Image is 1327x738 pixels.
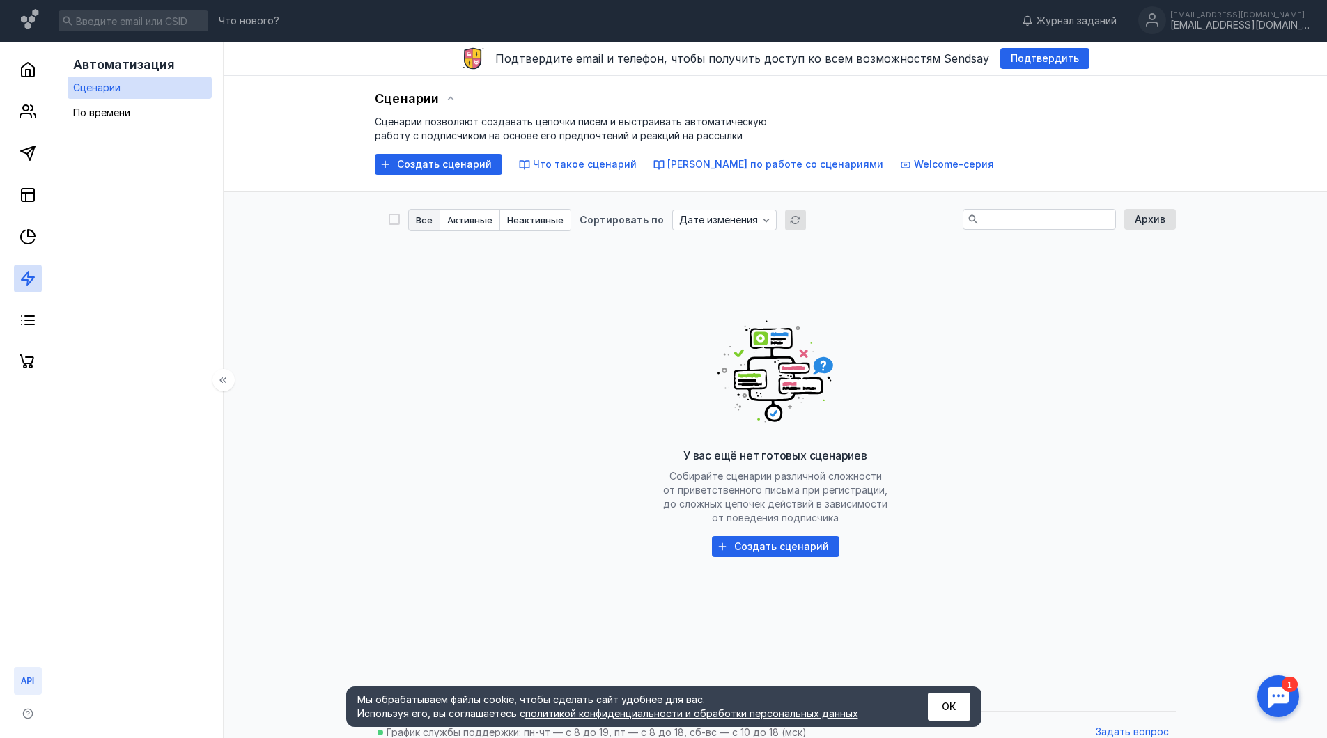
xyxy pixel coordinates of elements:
div: Сортировать по [580,215,664,225]
a: Что нового? [212,16,286,26]
a: Архив [1124,209,1176,230]
button: Что такое сценарий [519,157,637,171]
div: 1 [31,8,47,24]
span: Задать вопрос [1096,726,1169,738]
span: [PERSON_NAME] по работе со сценариями [667,158,883,170]
span: Сценарии [375,91,440,106]
span: Автоматизация [73,57,175,72]
span: Дате изменения [679,214,758,226]
span: Собирайте сценарии различной сложности от приветственного письма при регистрации, до сложных цепо... [663,470,887,524]
div: [EMAIL_ADDRESS][DOMAIN_NAME] [1170,10,1310,19]
span: Журнал заданий [1037,14,1117,28]
div: [EMAIL_ADDRESS][DOMAIN_NAME] [1170,19,1310,31]
span: Активные [447,216,492,225]
span: Архив [1135,214,1165,226]
span: Подтвердить [1011,53,1079,65]
button: [PERSON_NAME] по работе со сценариями [653,157,883,171]
button: Все [408,209,440,231]
span: Что такое сценарий [533,158,637,170]
input: Введите email или CSID [59,10,208,31]
span: Подтвердите email и телефон, чтобы получить доступ ко всем возможностям Sendsay [495,52,989,65]
button: Неактивные [500,209,571,231]
a: Журнал заданий [1015,14,1124,28]
span: Неактивные [507,216,564,225]
span: Сценарии [73,81,121,93]
button: Дате изменения [672,210,777,230]
a: политикой конфиденциальности и обработки персональных данных [525,707,858,719]
button: Подтвердить [1000,48,1089,69]
button: Создать сценарий [712,536,839,557]
a: По времени [68,102,212,124]
span: По времени [73,107,130,118]
span: Что нового? [219,16,279,26]
span: У вас ещё нет готовых сценариев [683,448,867,462]
button: ОК [928,693,970,721]
span: Welcome-серия [914,158,994,170]
span: График службы поддержки: пн-чт — с 8 до 19, пт — с 8 до 18, сб-вс — с 10 до 18 (мск) [387,726,807,738]
button: Создать сценарий [375,154,502,175]
span: Все [416,216,433,225]
button: Welcome-серия [900,157,994,171]
span: Сценарии позволяют создавать цепочки писем и выстраивать автоматическую работу с подписчиком на о... [375,116,767,141]
a: Сценарии [68,77,212,99]
button: Активные [440,209,500,231]
span: Создать сценарий [734,541,829,553]
span: Создать сценарий [397,159,492,171]
div: Мы обрабатываем файлы cookie, чтобы сделать сайт удобнее для вас. Используя его, вы соглашаетесь c [357,693,894,721]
